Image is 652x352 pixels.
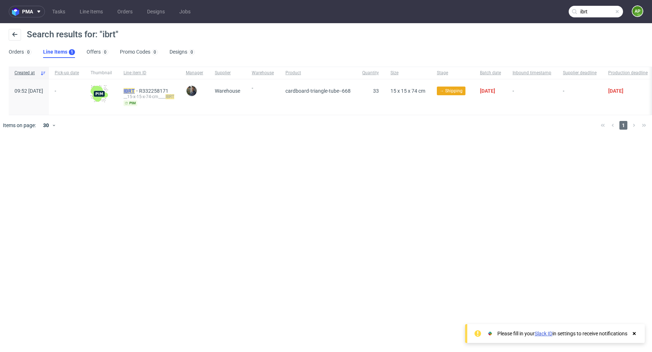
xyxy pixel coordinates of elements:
span: Supplier [215,70,240,76]
mark: IBRT [124,88,135,94]
a: Line Items1 [43,46,75,58]
a: Offers0 [87,46,108,58]
span: Quantity [362,70,379,76]
span: [DATE] [480,88,495,94]
span: Line item ID [124,70,174,76]
span: Inbound timestamp [513,70,551,76]
span: pim [124,100,137,106]
span: 33 [373,88,379,94]
a: Promo Codes0 [120,46,158,58]
span: Supplier deadline [563,70,597,76]
span: 09:52 [DATE] [14,88,43,94]
div: 0 [154,50,156,55]
div: 1 [71,50,73,55]
a: IBRT [124,88,139,94]
span: Search results for: "ibrt" [27,29,118,39]
mark: IBRT [166,94,174,99]
span: - [513,88,551,106]
span: 1 [619,121,627,130]
a: Slack ID [535,331,552,336]
div: __15-x-15-x-74-cm____ [124,94,174,100]
a: R332258171 [139,88,170,94]
div: 30 [39,120,52,130]
a: Designs0 [170,46,195,58]
span: 15 x 15 x 74 cm [390,88,425,94]
div: 0 [27,50,30,55]
img: Maciej Sobola [187,86,197,96]
span: Size [390,70,425,76]
a: Line Items [75,6,107,17]
a: Orders0 [9,46,32,58]
span: - [252,85,274,106]
span: Manager [186,70,203,76]
a: Jobs [175,6,195,17]
span: - [55,88,79,106]
span: Product [285,70,351,76]
span: Created at [14,70,37,76]
a: Orders [113,6,137,17]
span: Warehouse [215,88,240,94]
span: cardboard-triangle-tube--668 [285,88,351,94]
span: [DATE] [608,88,623,94]
span: → Shipping [440,88,463,94]
img: logo [12,8,22,16]
span: Thumbnail [91,70,112,76]
button: pma [9,6,45,17]
span: - [563,88,597,106]
span: Items on page: [3,122,36,129]
div: 0 [104,50,106,55]
a: Tasks [48,6,70,17]
img: Slack [486,330,494,337]
div: Please fill in your in settings to receive notifications [497,330,627,337]
span: pma [22,9,33,14]
span: Batch date [480,70,501,76]
span: Warehouse [252,70,274,76]
span: Pick-up date [55,70,79,76]
a: Designs [143,6,169,17]
figcaption: AP [632,6,643,16]
img: wHgJFi1I6lmhQAAAABJRU5ErkJggg== [91,85,108,102]
span: Stage [437,70,468,76]
span: Production deadline [608,70,648,76]
div: 0 [191,50,193,55]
